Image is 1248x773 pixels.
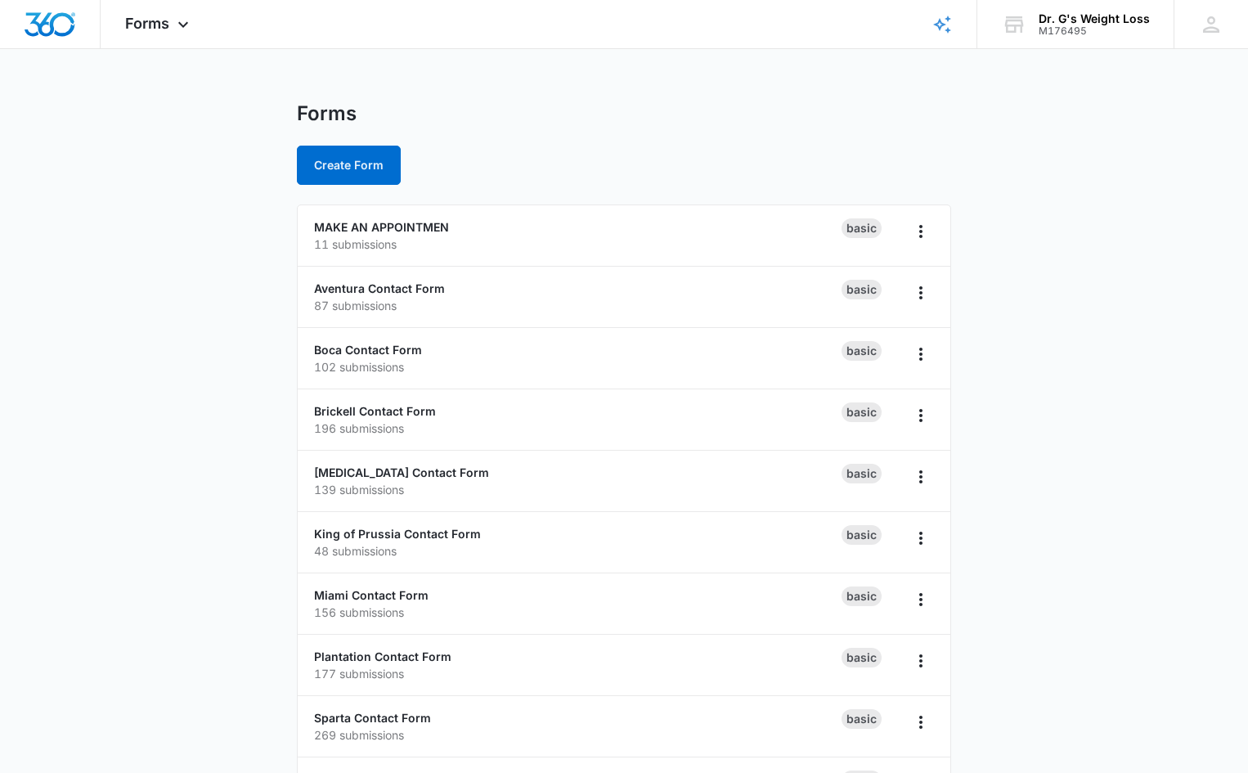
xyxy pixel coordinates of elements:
[908,648,934,674] button: Overflow Menu
[908,525,934,551] button: Overflow Menu
[908,341,934,367] button: Overflow Menu
[314,726,842,744] p: 269 submissions
[314,711,431,725] a: Sparta Contact Form
[314,358,842,375] p: 102 submissions
[1039,12,1150,25] div: account name
[314,527,481,541] a: King of Prussia Contact Form
[908,464,934,490] button: Overflow Menu
[314,220,449,234] a: MAKE AN APPOINTMEN
[842,218,882,238] div: Basic
[842,402,882,422] div: Basic
[297,146,401,185] button: Create Form
[314,343,422,357] a: Boca Contact Form
[314,465,489,479] a: [MEDICAL_DATA] Contact Form
[842,525,882,545] div: Basic
[908,218,934,245] button: Overflow Menu
[314,297,842,314] p: 87 submissions
[314,236,842,253] p: 11 submissions
[314,404,436,418] a: Brickell Contact Form
[297,101,357,126] h1: Forms
[908,402,934,429] button: Overflow Menu
[314,420,842,437] p: 196 submissions
[908,586,934,613] button: Overflow Menu
[842,341,882,361] div: Basic
[842,280,882,299] div: Basic
[842,464,882,483] div: Basic
[125,15,169,32] span: Forms
[314,481,842,498] p: 139 submissions
[314,588,429,602] a: Miami Contact Form
[314,604,842,621] p: 156 submissions
[314,281,445,295] a: Aventura Contact Form
[1039,25,1150,37] div: account id
[842,648,882,667] div: Basic
[842,709,882,729] div: Basic
[908,709,934,735] button: Overflow Menu
[314,542,842,560] p: 48 submissions
[314,649,451,663] a: Plantation Contact Form
[842,586,882,606] div: Basic
[908,280,934,306] button: Overflow Menu
[314,665,842,682] p: 177 submissions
